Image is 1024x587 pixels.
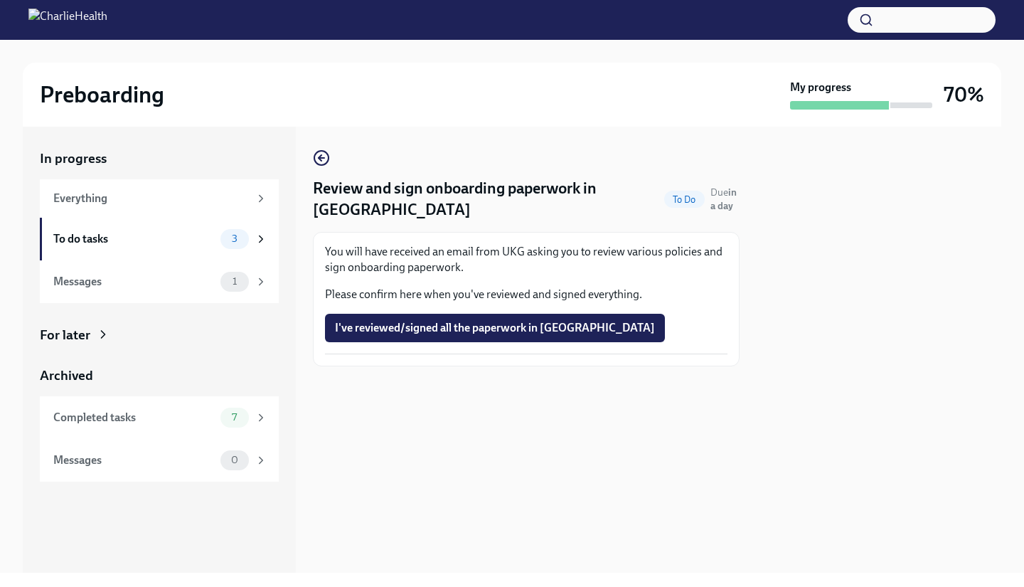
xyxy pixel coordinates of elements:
span: 3 [223,233,246,244]
h4: Review and sign onboarding paperwork in [GEOGRAPHIC_DATA] [313,178,658,221]
strong: in a day [710,186,737,212]
a: For later [40,326,279,344]
a: Archived [40,366,279,385]
a: Everything [40,179,279,218]
strong: My progress [790,80,851,95]
span: Due [710,186,737,212]
div: Messages [53,453,215,468]
a: Messages1 [40,260,279,303]
span: October 10th, 2025 08:00 [710,186,740,213]
span: 1 [224,276,245,287]
img: CharlieHealth [28,9,107,31]
button: I've reviewed/signed all the paperwork in [GEOGRAPHIC_DATA] [325,314,665,342]
h3: 70% [944,82,984,107]
div: Everything [53,191,249,206]
a: To do tasks3 [40,218,279,260]
div: Messages [53,274,215,290]
span: To Do [664,194,705,205]
div: Completed tasks [53,410,215,425]
div: For later [40,326,90,344]
h2: Preboarding [40,80,164,109]
a: Completed tasks7 [40,396,279,439]
a: Messages0 [40,439,279,482]
p: You will have received an email from UKG asking you to review various policies and sign onboardin... [325,244,727,275]
a: In progress [40,149,279,168]
span: I've reviewed/signed all the paperwork in [GEOGRAPHIC_DATA] [335,321,655,335]
div: To do tasks [53,231,215,247]
span: 0 [223,455,247,465]
p: Please confirm here when you've reviewed and signed everything. [325,287,727,302]
span: 7 [223,412,245,423]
